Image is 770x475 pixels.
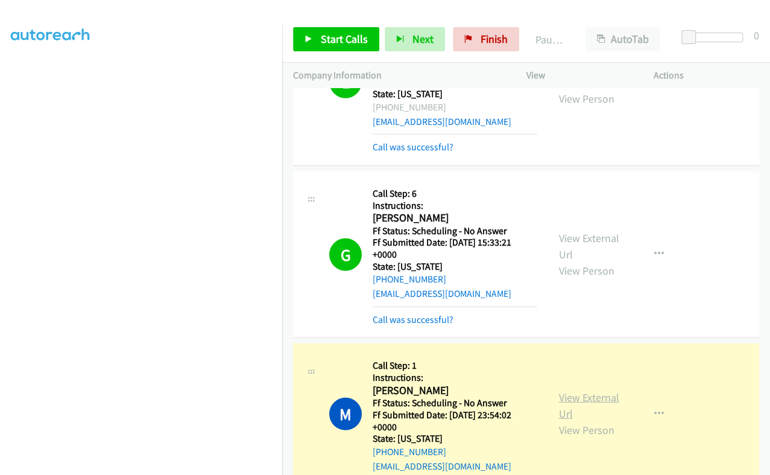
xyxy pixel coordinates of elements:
[373,141,453,153] a: Call was successful?
[373,397,537,409] h5: Ff Status: Scheduling - No Answer
[373,188,537,200] h5: Call Step: 6
[373,360,537,372] h5: Call Step: 1
[373,261,537,273] h5: State: [US_STATE]
[559,231,619,261] a: View External Url
[526,68,632,83] p: View
[385,27,445,51] button: Next
[373,237,537,260] h5: Ff Submitted Date: [DATE] 15:33:21 +0000
[559,423,614,437] a: View Person
[373,100,537,115] div: [PHONE_NUMBER]
[293,27,379,51] a: Start Calls
[373,446,446,457] a: [PHONE_NUMBER]
[373,273,446,285] a: [PHONE_NUMBER]
[535,31,564,48] p: Paused
[585,27,660,51] button: AutoTab
[373,314,453,325] a: Call was successful?
[412,32,434,46] span: Next
[373,433,537,445] h5: State: [US_STATE]
[481,32,508,46] span: Finish
[559,92,614,106] a: View Person
[373,211,537,225] h2: [PERSON_NAME]
[373,116,511,127] a: [EMAIL_ADDRESS][DOMAIN_NAME]
[373,384,537,398] h2: [PERSON_NAME]
[373,88,537,100] h5: State: [US_STATE]
[754,27,759,43] div: 0
[329,238,362,271] h1: G
[329,398,362,430] h1: M
[373,372,537,384] h5: Instructions:
[559,391,619,421] a: View External Url
[293,68,505,83] p: Company Information
[453,27,519,51] a: Finish
[373,461,511,472] a: [EMAIL_ADDRESS][DOMAIN_NAME]
[559,59,619,89] a: View External Url
[373,200,537,212] h5: Instructions:
[559,264,614,278] a: View Person
[373,409,537,433] h5: Ff Submitted Date: [DATE] 23:54:02 +0000
[687,33,743,42] div: Delay between calls (in seconds)
[373,225,537,237] h5: Ff Status: Scheduling - No Answer
[321,32,368,46] span: Start Calls
[654,68,759,83] p: Actions
[373,288,511,299] a: [EMAIL_ADDRESS][DOMAIN_NAME]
